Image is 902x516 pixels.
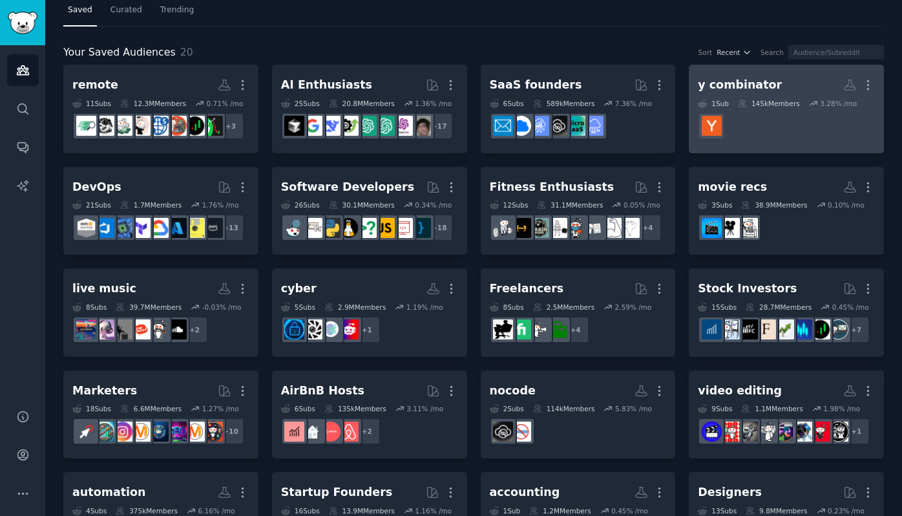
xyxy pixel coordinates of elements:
img: NoCodeSaaS [547,116,567,136]
img: cursor [284,116,304,136]
div: 15 Sub s [698,303,737,312]
img: Affiliatemarketing [94,422,114,442]
img: livemusic [76,319,96,339]
img: jobboardsearch [76,116,96,136]
img: dividends [702,319,722,339]
div: + 1 [843,418,870,445]
img: MovieRecommendations [702,218,722,238]
img: GummySearch logo [8,12,37,34]
div: video editing [698,383,782,399]
div: + 3 [217,113,244,140]
img: SEO [167,422,187,442]
img: AirBnBInvesting [284,422,304,442]
img: SaaS [583,116,603,136]
div: 2.5M Members [533,303,594,312]
img: DigitalPrivacy [284,319,304,339]
div: 11 Sub s [72,99,111,108]
div: 375k Members [116,506,178,515]
div: Startup Founders [281,484,392,500]
div: 145k Members [738,99,800,108]
img: stocks [828,319,848,339]
a: video editing9Subs1.1MMembers1.98% /mo+1weddingvideographySmallYTChannelVideoEditor_forhireeditor... [689,371,884,459]
img: learnpython [302,218,322,238]
div: 21 Sub s [72,200,111,210]
div: + 18 [426,214,453,241]
div: y combinator [698,77,782,93]
div: 0.05 % /mo [624,200,660,210]
div: 5.83 % /mo [615,404,652,413]
div: 39.7M Members [116,303,182,312]
img: Fitness [620,218,640,238]
img: AWS_Certified_Experts [76,218,96,238]
div: 20.8M Members [329,99,395,108]
div: 7.36 % /mo [615,99,652,108]
div: 25 Sub s [281,99,320,108]
div: Designers [698,484,762,500]
span: Trending [160,5,194,16]
div: automation [72,484,146,500]
a: SaaS founders6Subs589kMembers7.36% /moSaaSmicrosaasNoCodeSaaSSaaSSalesB2BSaaSSaaS_Email_Marketing [481,65,676,153]
div: 0.34 % /mo [415,200,452,210]
img: azuredevops [94,218,114,238]
img: nocode [511,422,531,442]
img: Daytrading [810,319,830,339]
img: InstagramMarketing [112,422,132,442]
img: weightroom [493,218,513,238]
img: marketing [185,422,205,442]
a: Stock Investors15Subs28.7MMembers0.45% /mo+7stocksDaytradingStockMarketinvestingfinanceFinancialC... [689,268,884,357]
div: accounting [490,484,560,500]
img: ycombinator [702,116,722,136]
img: swingtrading [94,116,114,136]
img: socialmedia [203,422,223,442]
div: Freelancers [490,281,564,297]
a: y combinator1Sub145kMembers3.28% /moycombinator [689,65,884,153]
div: + 13 [217,214,244,241]
a: Fitness Enthusiasts12Subs31.1MMembers0.05% /mo+4Fitnessstrength_trainingloseitHealthGYMGymMotivat... [481,167,676,255]
img: VideoEditor_forhire [792,422,812,442]
img: Health [565,218,585,238]
img: OpenAIDev [393,116,413,136]
img: ArtificalIntelligence [411,116,431,136]
div: 0.10 % /mo [828,200,865,210]
div: 6.16 % /mo [198,506,235,515]
div: 13.9M Members [329,506,395,515]
span: Saved [68,5,92,16]
div: 12.3M Members [120,99,186,108]
img: javascript [375,218,395,238]
img: VideoEditors [702,422,722,442]
img: chatgpt_promptDesign [357,116,377,136]
div: 1.36 % /mo [415,99,452,108]
img: Trading [203,116,223,136]
div: 1.1M Members [741,404,802,413]
div: 3 Sub s [698,200,732,210]
div: 1.76 % /mo [202,200,239,210]
img: VideoEditors_forhire [738,422,758,442]
a: Marketers18Subs6.6MMembers1.27% /mo+10socialmediamarketingSEOdigital_marketingDigitalMarketingIns... [63,371,258,459]
img: Freelancers [493,319,513,339]
img: SmallYTChannel [810,422,830,442]
img: programming [411,218,431,238]
div: 5 Sub s [281,303,315,312]
div: 8 Sub s [72,303,107,312]
div: + 1 [353,316,381,343]
img: college [131,116,151,136]
div: 8 Sub s [490,303,524,312]
img: investing [774,319,794,339]
a: Software Developers26Subs30.1MMembers0.34% /mo+18programmingwebdevjavascriptcscareerquestionslinu... [272,167,467,255]
img: options [720,319,740,339]
button: Recent [717,48,751,57]
img: reactjs [284,218,304,238]
div: 9 Sub s [698,404,732,413]
div: live music [72,281,136,297]
img: cscareerquestions [357,218,377,238]
div: 135k Members [324,404,386,413]
a: Freelancers8Subs2.5MMembers2.59% /mo+4forhirefreelance_forhireFiverrFreelancers [481,268,676,357]
img: forhire [547,319,567,339]
img: webdev [393,218,413,238]
img: privacy [302,319,322,339]
div: 13 Sub s [698,506,737,515]
div: Stock Investors [698,281,797,297]
img: PPC [76,422,96,442]
img: SaaSSales [529,116,549,136]
img: Terraform [131,218,151,238]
